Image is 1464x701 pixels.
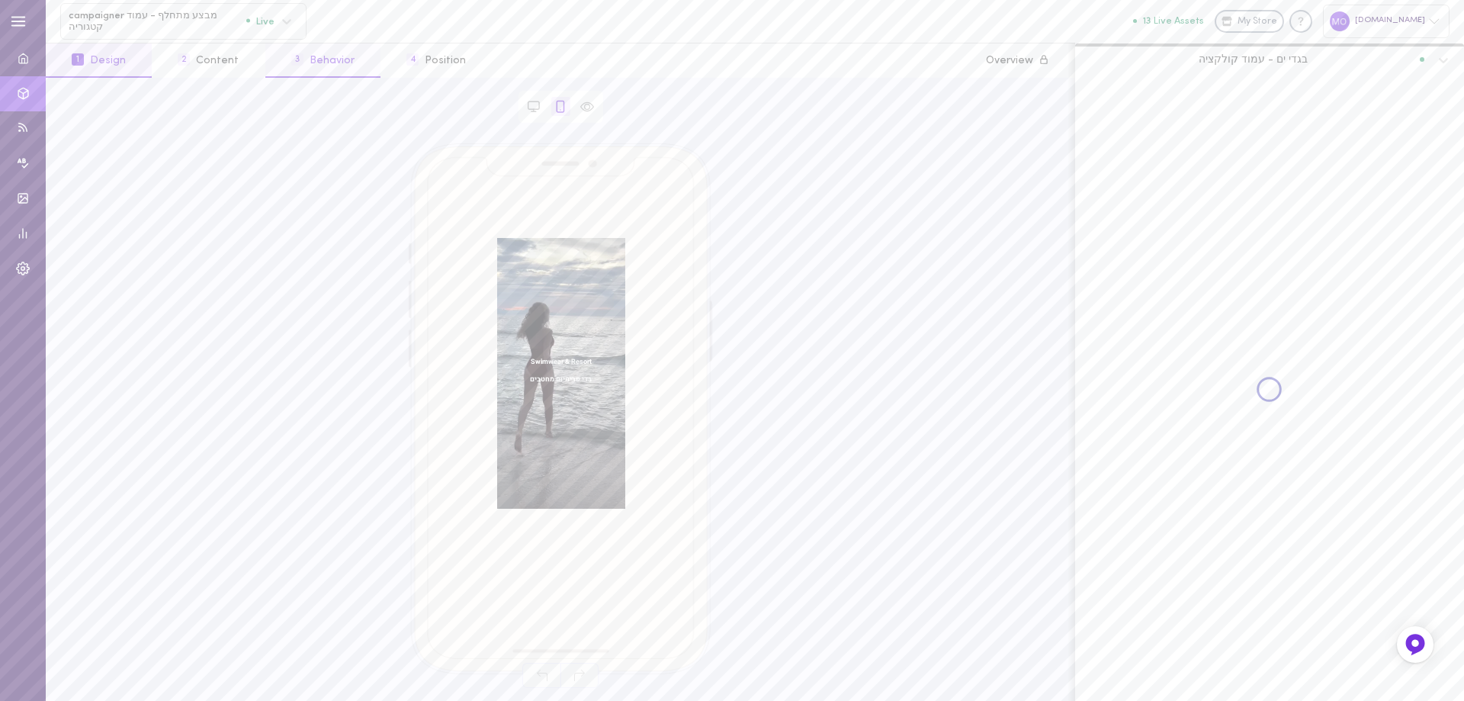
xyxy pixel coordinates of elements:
[246,16,274,26] span: Live
[1289,10,1312,33] div: Knowledge center
[1215,10,1284,33] a: My Store
[560,663,599,688] span: Redo
[178,53,190,66] span: 2
[505,357,617,367] span: Swimwear & Resort
[522,663,560,688] span: Undo
[1199,53,1308,66] span: בגדי ים - עמוד קולקציה
[1133,16,1204,26] button: 13 Live Assets
[46,43,152,78] button: 1Design
[1238,15,1277,29] span: My Store
[1323,5,1450,37] div: [DOMAIN_NAME]
[380,43,492,78] button: 4Position
[1404,633,1427,656] img: Feedback Button
[406,53,419,66] span: 4
[72,53,84,66] span: 1
[291,53,303,66] span: 3
[960,43,1075,78] button: Overview
[265,43,380,78] button: 3Behavior
[152,43,265,78] button: 2Content
[505,367,617,387] span: בדי פרימיום מחטבים
[69,10,246,34] span: campaigner מבצע מתחלף - עמוד קטגוריה
[1133,16,1215,27] a: 13 Live Assets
